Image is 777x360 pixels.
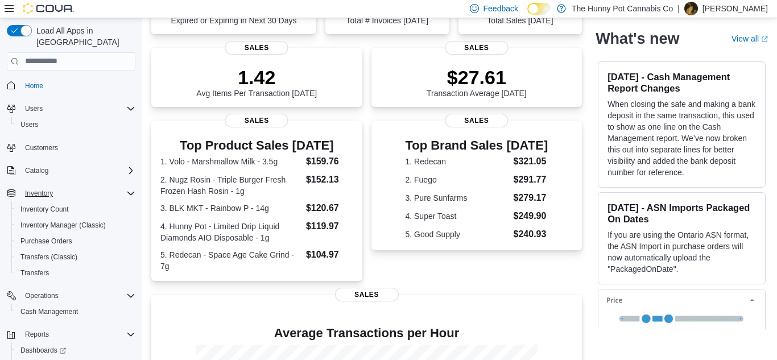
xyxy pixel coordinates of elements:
span: Purchase Orders [16,234,135,248]
dd: $240.93 [514,227,548,241]
dt: 3. BLK MKT - Rainbow P - 14g [160,202,301,214]
h3: [DATE] - Cash Management Report Changes [607,71,756,94]
span: Dashboards [20,346,66,355]
span: Customers [25,143,58,152]
span: Users [16,118,135,131]
span: Users [20,102,135,115]
dt: 5. Redecan - Space Age Cake Grind - 7g [160,249,301,272]
button: Cash Management [11,304,140,320]
span: Customers [20,140,135,155]
p: If you are using the Ontario ASN format, the ASN Import in purchase orders will now automatically... [607,229,756,275]
div: Arvin Ayala [684,2,698,15]
h2: What's new [596,30,679,48]
dd: $152.13 [306,173,353,187]
a: Dashboards [16,344,71,357]
button: Customers [2,139,140,156]
p: [PERSON_NAME] [702,2,768,15]
h3: Top Brand Sales [DATE] [405,139,548,152]
p: $27.61 [427,66,527,89]
dd: $119.97 [306,220,353,233]
span: Home [25,81,43,90]
p: 1.42 [196,66,317,89]
button: Transfers (Classic) [11,249,140,265]
a: Purchase Orders [16,234,77,248]
div: Transaction Average [DATE] [427,66,527,98]
span: Operations [20,289,135,303]
span: Inventory [25,189,53,198]
span: Load All Apps in [GEOGRAPHIC_DATA] [32,25,135,48]
span: Home [20,78,135,93]
dd: $279.17 [514,191,548,205]
button: Catalog [2,163,140,179]
p: | [677,2,680,15]
a: Customers [20,141,63,155]
span: Cash Management [20,307,78,316]
a: Transfers (Classic) [16,250,82,264]
button: Inventory Count [11,201,140,217]
dd: $104.97 [306,248,353,262]
dt: 1. Redecan [405,156,509,167]
span: Catalog [20,164,135,177]
svg: External link [761,36,768,43]
span: Sales [225,41,288,55]
span: Inventory Count [20,205,69,214]
span: Users [20,120,38,129]
input: Dark Mode [527,3,551,15]
button: Users [11,117,140,133]
button: Home [2,77,140,94]
button: Catalog [20,164,53,177]
dd: $120.67 [306,201,353,215]
button: Purchase Orders [11,233,140,249]
span: Sales [335,288,399,301]
img: Cova [23,3,74,14]
span: Catalog [25,166,48,175]
span: Sales [445,114,508,127]
a: Transfers [16,266,53,280]
span: Transfers (Classic) [16,250,135,264]
button: Operations [2,288,140,304]
span: Sales [445,41,508,55]
div: Avg Items Per Transaction [DATE] [196,66,317,98]
a: Users [16,118,43,131]
dt: 4. Hunny Pot - Limited Drip Liquid Diamonds AIO Disposable - 1g [160,221,301,243]
dd: $159.76 [306,155,353,168]
button: Inventory [20,187,57,200]
a: Inventory Count [16,202,73,216]
span: Cash Management [16,305,135,318]
h4: Average Transactions per Hour [160,326,573,340]
a: View allExternal link [731,34,768,43]
dt: 1. Volo - Marshmallow Milk - 3.5g [160,156,301,167]
button: Transfers [11,265,140,281]
button: Inventory [2,185,140,201]
h3: Top Product Sales [DATE] [160,139,353,152]
span: Dashboards [16,344,135,357]
span: Inventory Manager (Classic) [20,221,106,230]
span: Transfers (Classic) [20,253,77,262]
span: Operations [25,291,59,300]
span: Inventory Manager (Classic) [16,218,135,232]
span: Inventory [20,187,135,200]
dt: 3. Pure Sunfarms [405,192,509,204]
span: Users [25,104,43,113]
button: Reports [20,328,53,341]
dt: 2. Fuego [405,174,509,185]
p: When closing the safe and making a bank deposit in the same transaction, this used to show as one... [607,98,756,178]
a: Inventory Manager (Classic) [16,218,110,232]
button: Inventory Manager (Classic) [11,217,140,233]
span: Transfers [20,268,49,278]
span: Reports [25,330,49,339]
button: Operations [20,289,63,303]
p: The Hunny Pot Cannabis Co [572,2,673,15]
a: Cash Management [16,305,82,318]
span: Sales [225,114,288,127]
dd: $249.90 [514,209,548,223]
dd: $321.05 [514,155,548,168]
dt: 5. Good Supply [405,229,509,240]
span: Feedback [483,3,518,14]
dd: $291.77 [514,173,548,187]
span: Reports [20,328,135,341]
a: Dashboards [11,342,140,358]
a: Home [20,79,48,93]
button: Users [20,102,47,115]
dt: 2. Nugz Rosin - Triple Burger Fresh Frozen Hash Rosin - 1g [160,174,301,197]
